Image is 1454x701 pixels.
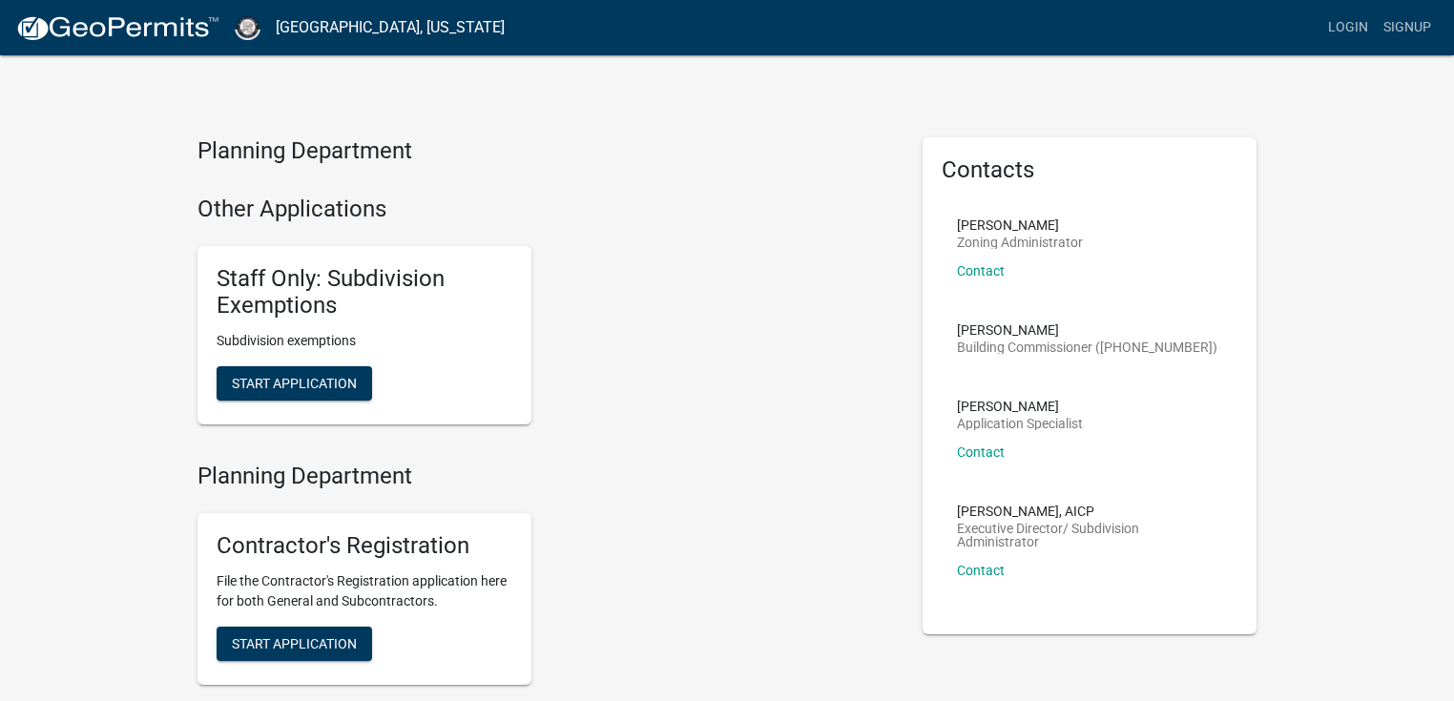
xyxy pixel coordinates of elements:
[1320,10,1376,46] a: Login
[197,137,894,165] h4: Planning Department
[235,14,260,40] img: Cass County, Indiana
[217,366,372,401] button: Start Application
[957,522,1222,548] p: Executive Director/ Subdivision Administrator
[217,265,512,320] h5: Staff Only: Subdivision Exemptions
[217,627,372,661] button: Start Application
[232,376,357,391] span: Start Application
[957,444,1005,460] a: Contact
[217,532,512,560] h5: Contractor's Registration
[197,463,894,490] h4: Planning Department
[232,635,357,650] span: Start Application
[276,11,505,44] a: [GEOGRAPHIC_DATA], [US_STATE]
[957,563,1005,578] a: Contact
[1376,10,1439,46] a: Signup
[217,331,512,351] p: Subdivision exemptions
[197,196,894,223] h4: Other Applications
[957,263,1005,278] a: Contact
[197,196,894,440] wm-workflow-list-section: Other Applications
[957,400,1083,413] p: [PERSON_NAME]
[957,236,1083,249] p: Zoning Administrator
[957,340,1217,354] p: Building Commissioner ([PHONE_NUMBER])
[957,505,1222,518] p: [PERSON_NAME], AICP
[217,571,512,611] p: File the Contractor's Registration application here for both General and Subcontractors.
[957,417,1083,430] p: Application Specialist
[942,156,1237,184] h5: Contacts
[957,218,1083,232] p: [PERSON_NAME]
[957,323,1217,337] p: [PERSON_NAME]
